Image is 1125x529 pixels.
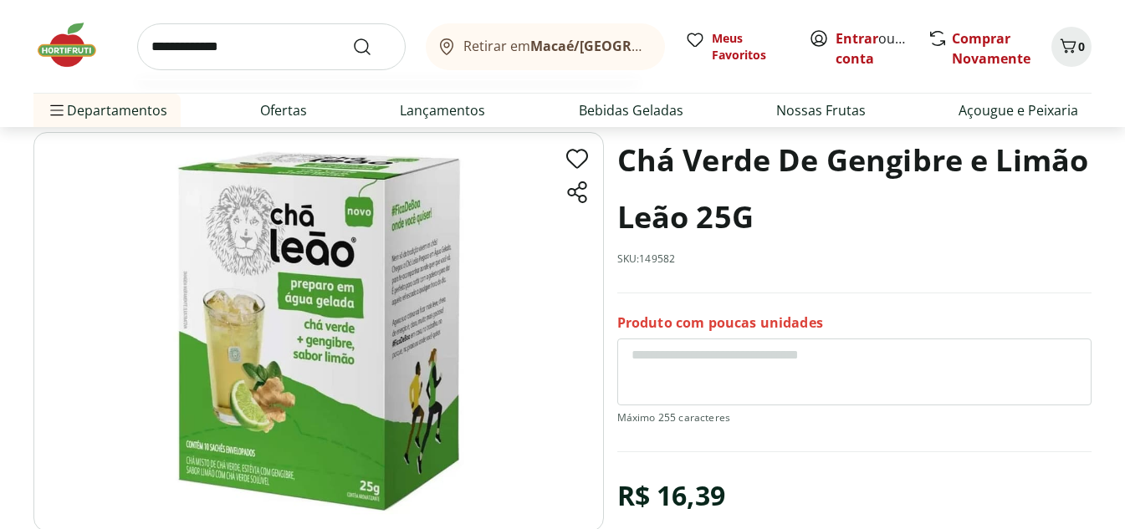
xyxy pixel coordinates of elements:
div: R$ 16,39 [617,472,725,519]
a: Lançamentos [400,100,485,120]
input: search [137,23,406,70]
b: Macaé/[GEOGRAPHIC_DATA] [530,37,718,55]
span: Retirar em [463,38,648,53]
span: Departamentos [47,90,167,130]
button: Retirar emMacaé/[GEOGRAPHIC_DATA] [426,23,665,70]
span: Meus Favoritos [712,30,789,64]
img: Hortifruti [33,20,117,70]
p: SKU: 149582 [617,252,676,266]
a: Açougue e Peixaria [959,100,1078,120]
h1: Chá Verde De Gengibre e Limão Leão 25G [617,132,1092,246]
a: Comprar Novamente [952,29,1030,68]
a: Bebidas Geladas [579,100,683,120]
a: Criar conta [836,29,928,68]
span: ou [836,28,910,69]
a: Entrar [836,29,878,48]
a: Ofertas [260,100,307,120]
button: Submit Search [352,37,392,57]
a: Nossas Frutas [776,100,866,120]
a: Meus Favoritos [685,30,789,64]
button: Carrinho [1051,27,1092,67]
button: Menu [47,90,67,130]
p: Produto com poucas unidades [617,313,823,332]
span: 0 [1078,38,1085,54]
